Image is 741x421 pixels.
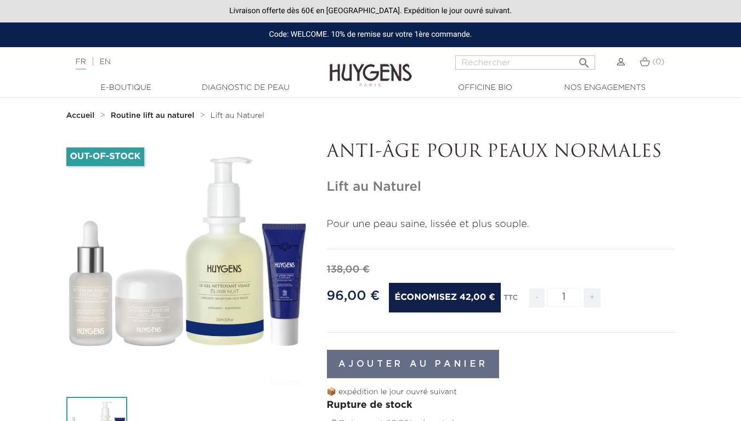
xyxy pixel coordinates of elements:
span: + [584,288,601,308]
a: Nos engagements [550,82,660,94]
div: TTC [504,286,518,316]
span: 138,00 € [327,265,370,275]
li: Out-of-Stock [66,147,145,166]
span: - [529,288,545,308]
a: Diagnostic de peau [191,82,301,94]
span: (0) [652,58,664,66]
a: FR [76,58,86,70]
span: Économisez 42,00 € [389,283,500,312]
p: 📦 expédition le jour ouvré suivant [327,386,675,398]
p: Pour une peau saine, lissée et plus souple. [327,217,675,232]
a: E-Boutique [71,82,181,94]
a: Lift au Naturel [211,111,264,120]
i:  [578,53,591,66]
span: 96,00 € [327,289,380,303]
strong: Accueil [66,112,95,120]
a: Accueil [66,111,97,120]
img: Huygens [330,46,412,88]
p: ANTI-ÂGE POUR PEAUX NORMALES [327,142,675,163]
span: Rupture de stock [327,400,412,410]
a: Routine lift au naturel [111,111,197,120]
div: | [70,55,301,69]
input: Rechercher [455,55,595,70]
a: Officine Bio [431,82,540,94]
button:  [574,52,594,67]
a: EN [99,58,110,66]
button: Ajouter au panier [327,350,500,378]
span: Lift au Naturel [211,112,264,120]
input: Quantité [547,288,580,307]
strong: Routine lift au naturel [111,112,195,120]
h1: Lift au Naturel [327,179,675,195]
